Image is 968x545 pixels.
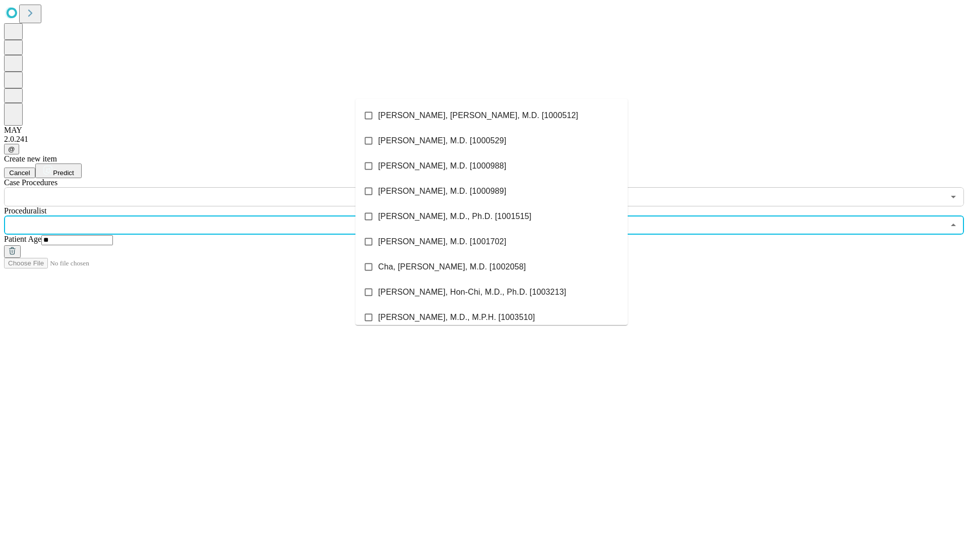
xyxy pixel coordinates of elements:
[378,160,506,172] span: [PERSON_NAME], M.D. [1000988]
[4,206,46,215] span: Proceduralist
[35,163,82,178] button: Predict
[378,185,506,197] span: [PERSON_NAME], M.D. [1000989]
[378,135,506,147] span: [PERSON_NAME], M.D. [1000529]
[378,210,531,223] span: [PERSON_NAME], M.D., Ph.D. [1001515]
[378,261,526,273] span: Cha, [PERSON_NAME], M.D. [1002058]
[378,110,578,122] span: [PERSON_NAME], [PERSON_NAME], M.D. [1000512]
[4,135,964,144] div: 2.0.241
[9,169,30,177] span: Cancel
[8,145,15,153] span: @
[4,168,35,178] button: Cancel
[4,154,57,163] span: Create new item
[53,169,74,177] span: Predict
[4,126,964,135] div: MAY
[4,235,41,243] span: Patient Age
[946,218,960,232] button: Close
[378,311,535,323] span: [PERSON_NAME], M.D., M.P.H. [1003510]
[946,190,960,204] button: Open
[4,178,57,187] span: Scheduled Procedure
[378,236,506,248] span: [PERSON_NAME], M.D. [1001702]
[378,286,566,298] span: [PERSON_NAME], Hon-Chi, M.D., Ph.D. [1003213]
[4,144,19,154] button: @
